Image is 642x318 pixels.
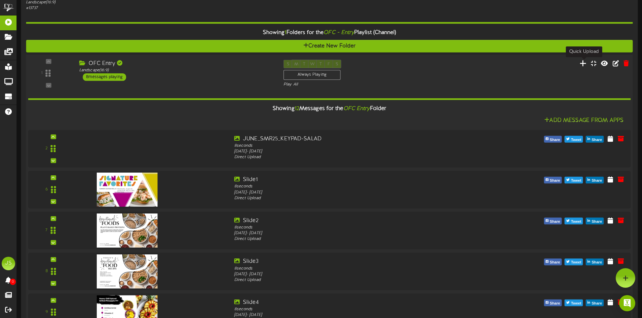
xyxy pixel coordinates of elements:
div: Direct Upload [234,154,475,160]
div: Slide2 [234,217,475,224]
button: Tweet [564,177,583,183]
button: Add Message From Apps [542,116,625,125]
div: OFC Entry [79,60,273,67]
div: # 13737 [26,5,273,11]
span: Share [548,136,561,143]
span: Share [548,177,561,184]
button: Share [544,136,562,142]
button: Share [544,177,562,183]
div: Slide1 [234,176,475,183]
button: Share [544,258,562,265]
div: 8 seconds [234,143,475,148]
button: Tweet [564,217,583,224]
div: Direct Upload [234,236,475,242]
button: Tweet [564,136,583,142]
i: OFC - Entry [324,29,354,35]
span: Share [590,177,603,184]
span: Tweet [570,218,583,225]
span: Share [590,218,603,225]
div: [DATE] - [DATE] [234,148,475,154]
div: Showing Folders for the Playlist (Channel) [21,25,638,40]
div: 6 [45,186,48,192]
div: 8 seconds [234,306,475,312]
div: [DATE] - [DATE] [234,271,475,277]
span: Share [548,299,561,307]
div: Play All [283,81,426,87]
span: Share [590,259,603,266]
button: Tweet [564,299,583,306]
img: deff8941-6a5e-45ca-bd47-88c8cc8bc1f3.jpg [97,213,157,247]
div: JUNE_SMR25_KEYPAD-SALAD [234,135,475,143]
img: aa8e8f15-dfb3-46e9-9375-389e087daf0e.jpg [97,254,157,288]
button: Share [586,258,604,265]
div: [DATE] - [DATE] [234,189,475,195]
span: Tweet [570,299,583,307]
span: Tweet [570,177,583,184]
div: 8 [45,268,48,274]
div: 9 [45,309,48,315]
button: Tweet [564,258,583,265]
div: [DATE] - [DATE] [234,312,475,318]
button: Share [586,299,604,306]
span: Share [548,218,561,225]
span: 12 [295,106,299,112]
div: Showing Messages for the Folder [23,102,636,116]
div: Direct Upload [234,277,475,283]
span: 0 [10,279,16,285]
div: 8 seconds [234,183,475,189]
span: Share [590,136,603,143]
div: 8 seconds [234,224,475,230]
span: Share [590,299,603,307]
div: JS [2,257,15,270]
div: [DATE] - [DATE] [234,230,475,236]
div: Direct Upload [234,195,475,201]
div: Always Playing [283,70,340,80]
div: Slide3 [234,257,475,265]
button: Share [586,177,604,183]
button: Share [544,217,562,224]
span: Tweet [570,259,583,266]
span: 1 [284,29,286,35]
div: 8 seconds [234,266,475,271]
div: 8 messages playing [83,73,126,80]
div: Open Intercom Messenger [619,295,635,311]
button: Share [586,136,604,142]
button: Create New Folder [26,40,633,52]
div: Slide4 [234,298,475,306]
i: OFC Entry [343,106,370,112]
div: Landscape ( 16:9 ) [79,67,273,73]
span: Tweet [570,136,583,143]
button: Share [586,217,604,224]
button: Share [544,299,562,306]
span: Share [548,259,561,266]
img: c5d3f851-0375-45cd-86a3-5187d9240e02.jpg [97,172,157,206]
